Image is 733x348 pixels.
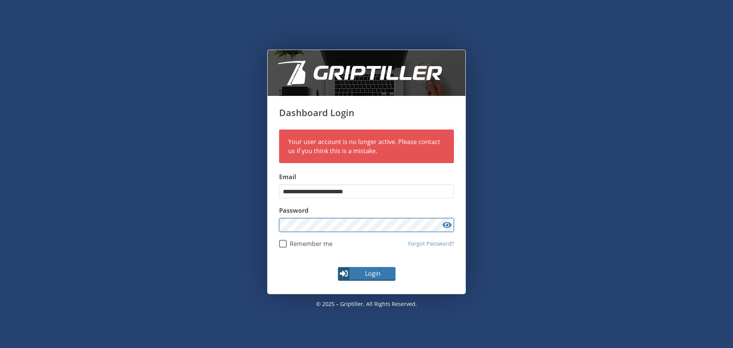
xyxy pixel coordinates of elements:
button: Login [338,267,396,281]
span: Remember me [287,240,333,248]
p: © 2025 – Griptiller. All rights reserved. [267,294,466,314]
a: Forgot Password? [408,240,454,248]
span: Login [350,269,395,278]
div: Your user account is no longer active. Please contact us if you think this is a mistake. [288,137,445,155]
label: Password [279,206,454,215]
h1: Dashboard Login [279,107,454,124]
label: Email [279,172,454,181]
